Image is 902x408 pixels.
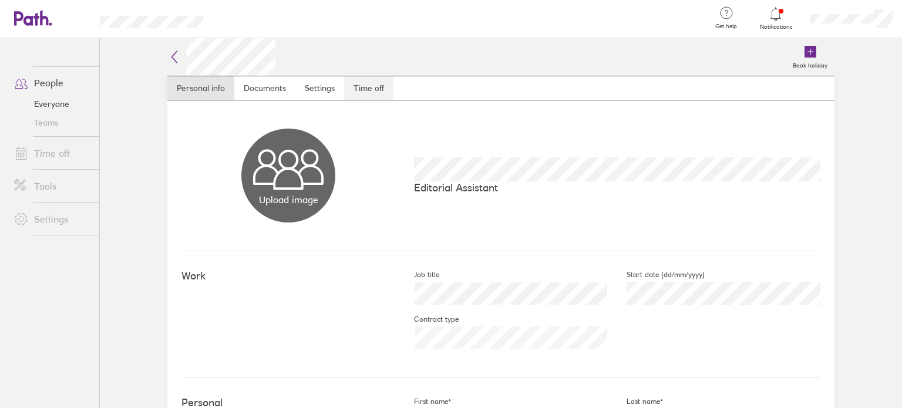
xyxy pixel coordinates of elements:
[395,397,451,406] label: First name*
[707,23,745,30] span: Get help
[234,76,295,100] a: Documents
[5,71,99,95] a: People
[395,270,439,279] label: Job title
[786,38,834,76] a: Book holiday
[757,23,795,31] span: Notifications
[395,315,459,324] label: Contract type
[5,174,99,198] a: Tools
[167,76,234,100] a: Personal info
[414,181,820,194] p: Editorial Assistant
[5,207,99,231] a: Settings
[5,113,99,132] a: Teams
[608,397,663,406] label: Last name*
[181,270,395,282] h4: Work
[757,6,795,31] a: Notifications
[5,141,99,165] a: Time off
[344,76,393,100] a: Time off
[5,95,99,113] a: Everyone
[786,59,834,69] label: Book holiday
[295,76,344,100] a: Settings
[608,270,705,279] label: Start date (dd/mm/yyyy)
